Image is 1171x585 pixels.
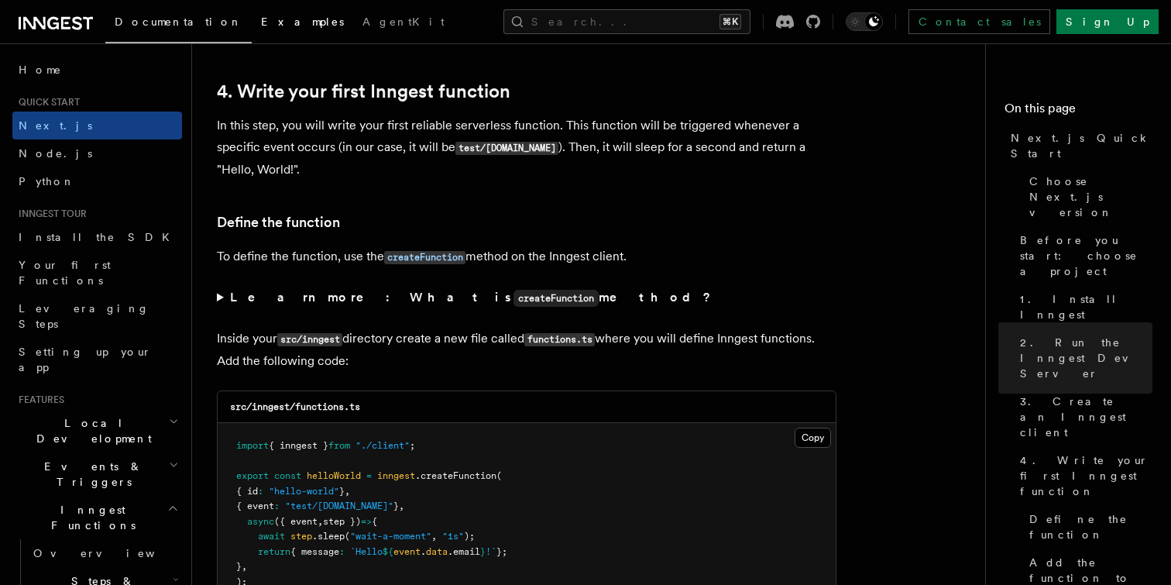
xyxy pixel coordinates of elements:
[19,62,62,77] span: Home
[105,5,252,43] a: Documentation
[269,486,339,497] span: "hello-world"
[19,346,152,373] span: Setting up your app
[524,333,595,346] code: functions.ts
[1023,167,1152,226] a: Choose Next.js version
[421,546,426,557] span: .
[12,96,80,108] span: Quick start
[12,415,169,446] span: Local Development
[12,294,182,338] a: Leveraging Steps
[383,546,393,557] span: ${
[1056,9,1159,34] a: Sign Up
[236,470,269,481] span: export
[19,119,92,132] span: Next.js
[1014,226,1152,285] a: Before you start: choose a project
[1029,511,1152,542] span: Define the function
[236,561,242,572] span: }
[393,501,399,511] span: }
[503,9,750,34] button: Search...⌘K
[448,546,480,557] span: .email
[1014,387,1152,446] a: 3. Create an Inngest client
[1014,329,1152,387] a: 2. Run the Inngest Dev Server
[1004,99,1152,124] h4: On this page
[274,470,301,481] span: const
[486,546,496,557] span: !`
[115,15,242,28] span: Documentation
[480,546,486,557] span: }
[274,501,280,511] span: :
[217,81,510,102] a: 4. Write your first Inngest function
[1014,285,1152,329] a: 1. Install Inngest
[252,5,353,42] a: Examples
[362,15,445,28] span: AgentKit
[312,531,345,542] span: .sleep
[846,12,883,31] button: Toggle dark mode
[350,546,383,557] span: `Hello
[719,14,741,29] kbd: ⌘K
[345,531,350,542] span: (
[290,531,312,542] span: step
[19,231,179,243] span: Install the SDK
[372,516,377,527] span: {
[455,142,558,155] code: test/[DOMAIN_NAME]
[236,486,258,497] span: { id
[269,440,328,451] span: { inngest }
[1004,124,1152,167] a: Next.js Quick Start
[384,249,465,263] a: createFunction
[384,251,465,264] code: createFunction
[908,9,1050,34] a: Contact sales
[19,302,149,330] span: Leveraging Steps
[1020,453,1152,499] span: 4. Write your first Inngest function
[230,290,714,305] strong: Learn more: What is method?
[19,259,111,287] span: Your first Functions
[236,501,274,511] span: { event
[345,486,350,497] span: ,
[12,502,167,533] span: Inngest Functions
[217,246,836,268] p: To define the function, use the method on the Inngest client.
[217,287,836,309] summary: Learn more: What iscreateFunctionmethod?
[1020,335,1152,381] span: 2. Run the Inngest Dev Server
[19,147,92,160] span: Node.js
[353,5,454,42] a: AgentKit
[318,516,323,527] span: ,
[361,516,372,527] span: =>
[247,516,274,527] span: async
[1014,446,1152,505] a: 4. Write your first Inngest function
[442,531,464,542] span: "1s"
[242,561,247,572] span: ,
[12,223,182,251] a: Install the SDK
[217,328,836,372] p: Inside your directory create a new file called where you will define Inngest functions. Add the f...
[366,470,372,481] span: =
[258,546,290,557] span: return
[217,115,836,181] p: In this step, you will write your first reliable serverless function. This function will be trigg...
[27,539,182,567] a: Overview
[217,212,340,233] a: Define the function
[12,394,64,406] span: Features
[33,547,193,559] span: Overview
[795,428,831,448] button: Copy
[236,440,269,451] span: import
[1023,505,1152,549] a: Define the function
[258,531,285,542] span: await
[258,486,263,497] span: :
[513,290,599,307] code: createFunction
[1020,394,1152,440] span: 3. Create an Inngest client
[19,175,75,188] span: Python
[431,531,437,542] span: ,
[290,546,339,557] span: { message
[285,501,393,511] span: "test/[DOMAIN_NAME]"
[399,501,404,511] span: ,
[1020,232,1152,279] span: Before you start: choose a project
[307,470,361,481] span: helloWorld
[464,531,475,542] span: );
[377,470,415,481] span: inngest
[12,251,182,294] a: Your first Functions
[12,453,182,496] button: Events & Triggers
[12,496,182,539] button: Inngest Functions
[355,440,410,451] span: "./client"
[12,409,182,453] button: Local Development
[12,56,182,84] a: Home
[274,516,318,527] span: ({ event
[496,470,502,481] span: (
[1029,174,1152,220] span: Choose Next.js version
[230,401,360,412] code: src/inngest/functions.ts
